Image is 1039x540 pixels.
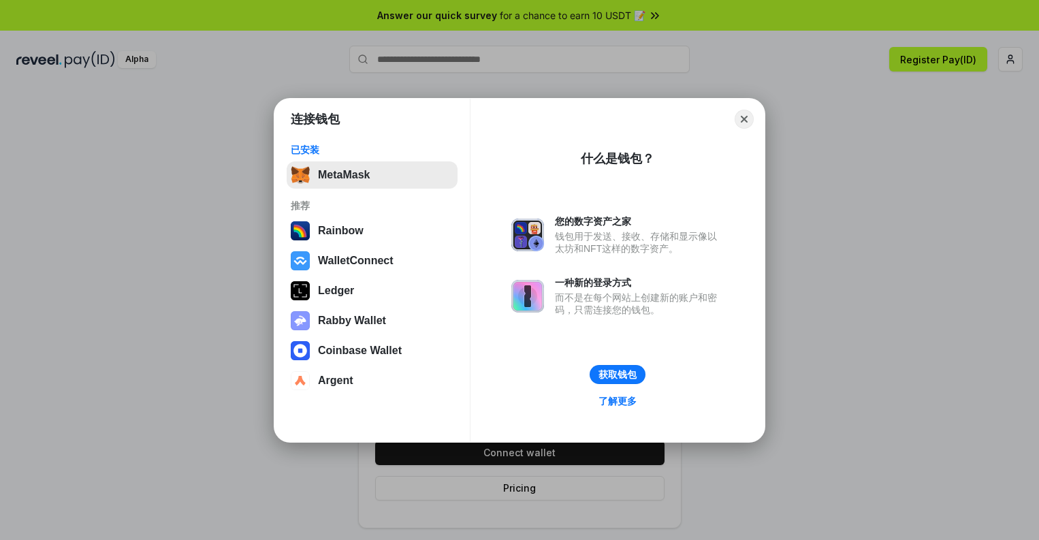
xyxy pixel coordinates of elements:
div: 获取钱包 [598,368,637,381]
button: MetaMask [287,161,458,189]
div: MetaMask [318,169,370,181]
button: WalletConnect [287,247,458,274]
div: 而不是在每个网站上创建新的账户和密码，只需连接您的钱包。 [555,291,724,316]
div: WalletConnect [318,255,394,267]
div: 一种新的登录方式 [555,276,724,289]
div: Coinbase Wallet [318,345,402,357]
div: Rainbow [318,225,364,237]
a: 了解更多 [590,392,645,410]
div: Argent [318,375,353,387]
img: svg+xml,%3Csvg%20width%3D%2228%22%20height%3D%2228%22%20viewBox%3D%220%200%2028%2028%22%20fill%3D... [291,251,310,270]
div: 什么是钱包？ [581,150,654,167]
button: Ledger [287,277,458,304]
button: Close [735,110,754,129]
button: Coinbase Wallet [287,337,458,364]
img: svg+xml,%3Csvg%20xmlns%3D%22http%3A%2F%2Fwww.w3.org%2F2000%2Fsvg%22%20fill%3D%22none%22%20viewBox... [511,280,544,313]
div: 了解更多 [598,395,637,407]
img: svg+xml,%3Csvg%20fill%3D%22none%22%20height%3D%2233%22%20viewBox%3D%220%200%2035%2033%22%20width%... [291,165,310,185]
img: svg+xml,%3Csvg%20xmlns%3D%22http%3A%2F%2Fwww.w3.org%2F2000%2Fsvg%22%20fill%3D%22none%22%20viewBox... [291,311,310,330]
button: Rabby Wallet [287,307,458,334]
img: svg+xml,%3Csvg%20width%3D%2228%22%20height%3D%2228%22%20viewBox%3D%220%200%2028%2028%22%20fill%3D... [291,341,310,360]
div: 推荐 [291,200,453,212]
img: svg+xml,%3Csvg%20xmlns%3D%22http%3A%2F%2Fwww.w3.org%2F2000%2Fsvg%22%20fill%3D%22none%22%20viewBox... [511,219,544,251]
img: svg+xml,%3Csvg%20xmlns%3D%22http%3A%2F%2Fwww.w3.org%2F2000%2Fsvg%22%20width%3D%2228%22%20height%3... [291,281,310,300]
img: svg+xml,%3Csvg%20width%3D%22120%22%20height%3D%22120%22%20viewBox%3D%220%200%20120%20120%22%20fil... [291,221,310,240]
button: Argent [287,367,458,394]
h1: 连接钱包 [291,111,340,127]
button: 获取钱包 [590,365,645,384]
div: 钱包用于发送、接收、存储和显示像以太坊和NFT这样的数字资产。 [555,230,724,255]
img: svg+xml,%3Csvg%20width%3D%2228%22%20height%3D%2228%22%20viewBox%3D%220%200%2028%2028%22%20fill%3D... [291,371,310,390]
div: Ledger [318,285,354,297]
div: 您的数字资产之家 [555,215,724,227]
div: Rabby Wallet [318,315,386,327]
div: 已安装 [291,144,453,156]
button: Rainbow [287,217,458,244]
